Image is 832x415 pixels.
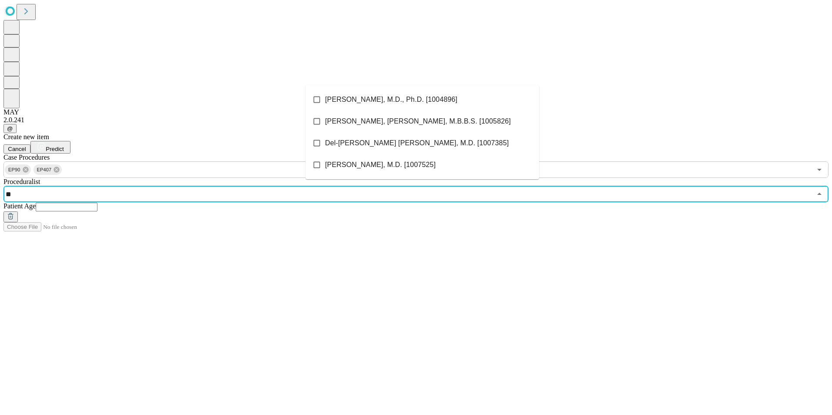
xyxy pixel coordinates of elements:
button: Open [813,164,825,176]
div: EP90 [5,164,31,175]
span: @ [7,125,13,132]
span: [PERSON_NAME], [PERSON_NAME], M.B.B.S. [1005826] [325,116,511,127]
span: [PERSON_NAME], M.D. [1007525] [325,160,436,170]
span: Scheduled Procedure [3,154,50,161]
span: EP407 [34,165,55,175]
div: 2.0.241 [3,116,829,124]
span: Predict [46,146,64,152]
button: Close [813,188,825,200]
button: @ [3,124,17,133]
span: [PERSON_NAME], M.D., Ph.D. [1004896] [325,94,457,105]
div: MAY [3,108,829,116]
button: Cancel [3,144,30,154]
button: Predict [30,141,70,154]
span: Del-[PERSON_NAME] [PERSON_NAME], M.D. [1007385] [325,138,509,148]
span: Patient Age [3,202,36,210]
span: Create new item [3,133,49,141]
div: EP407 [34,164,62,175]
span: EP90 [5,165,24,175]
span: Proceduralist [3,178,40,185]
span: Cancel [8,146,26,152]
